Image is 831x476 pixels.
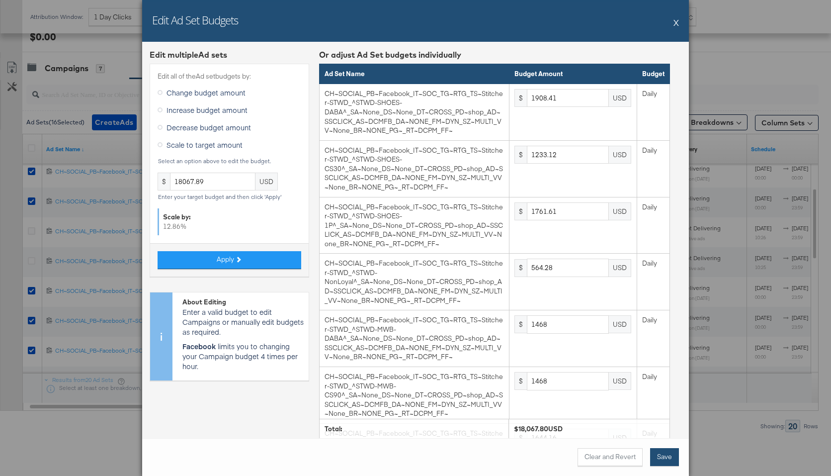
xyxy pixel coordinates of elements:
[182,341,304,371] p: limits you to changing your Campaign budget 4 times per hour.
[578,448,643,466] button: Clear and Revert
[166,140,243,150] span: Scale to target amount
[325,315,503,362] div: CH~SOCIAL_PB~Facebook_IT~SOC_TG~RTG_TS~Stitcher-STWD_^STWD-MWB-DABA^_SA~None_DS~None_DT~CROSS_PD~...
[514,315,527,333] div: $
[182,341,216,351] strong: Facebook
[637,84,669,140] td: Daily
[609,315,631,333] div: USD
[255,173,278,190] div: USD
[166,88,246,97] span: Change budget amount
[325,202,503,249] div: CH~SOCIAL_PB~Facebook_IT~SOC_TG~RTG_TS~Stitcher-STWD_^STWD-SHOES-1P^_SA~None_DS~None_DT~CROSS_PD~...
[325,146,503,192] div: CH~SOCIAL_PB~Facebook_IT~SOC_TG~RTG_TS~Stitcher-STWD_^STWD-SHOES-CS30^_SA~None_DS~None_DT~CROSS_P...
[158,208,301,235] div: 12.86 %
[637,254,669,310] td: Daily
[217,255,234,264] span: Apply
[514,89,527,107] div: $
[158,173,170,190] div: $
[609,259,631,277] div: USD
[166,122,251,132] span: Decrease budget amount
[325,372,503,418] div: CH~SOCIAL_PB~Facebook_IT~SOC_TG~RTG_TS~Stitcher-STWD_^STWD-MWB-CS90^_SA~None_DS~None_DT~CROSS_PD~...
[514,424,665,433] div: $18,067.80USD
[514,146,527,164] div: $
[637,197,669,254] td: Daily
[166,105,248,115] span: Increase budget amount
[182,306,304,336] p: Enter a valid budget to edit Campaigns or manually edit budgets as required.
[158,251,301,269] button: Apply
[637,367,669,423] td: Daily
[514,202,527,220] div: $
[158,193,301,200] div: Enter your target budget and then click 'Apply'
[325,424,503,433] div: Total:
[509,64,637,84] th: Budget Amount
[158,72,301,81] label: Edit all of the Ad set budgets by:
[637,140,669,197] td: Daily
[609,202,631,220] div: USD
[609,146,631,164] div: USD
[320,64,509,84] th: Ad Set Name
[514,259,527,277] div: $
[637,310,669,367] td: Daily
[673,12,679,32] button: X
[182,297,304,307] div: About Editing
[158,158,301,165] div: Select an option above to edit the budget.
[163,212,297,222] div: Scale by:
[609,372,631,390] div: USD
[637,64,669,84] th: Budget
[325,259,503,305] div: CH~SOCIAL_PB~Facebook_IT~SOC_TG~RTG_TS~Stitcher-STWD_^STWD-NonLoyal^_SA~None_DS~None_DT~CROSS_PD~...
[514,372,527,390] div: $
[150,49,309,61] div: Edit multiple Ad set s
[650,448,679,466] button: Save
[152,12,238,27] h2: Edit Ad Set Budgets
[325,89,503,135] div: CH~SOCIAL_PB~Facebook_IT~SOC_TG~RTG_TS~Stitcher-STWD_^STWD-SHOES-DABA^_SA~None_DS~None_DT~CROSS_P...
[319,49,670,61] div: Or adjust Ad Set budgets individually
[609,89,631,107] div: USD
